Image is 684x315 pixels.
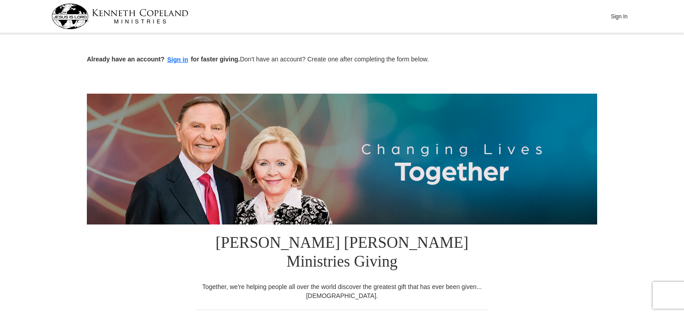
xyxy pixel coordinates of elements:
[87,55,597,65] p: Don't have an account? Create one after completing the form below.
[197,282,487,300] div: Together, we're helping people all over the world discover the greatest gift that has ever been g...
[165,55,191,65] button: Sign in
[51,4,188,29] img: kcm-header-logo.svg
[197,224,487,282] h1: [PERSON_NAME] [PERSON_NAME] Ministries Giving
[87,56,240,63] strong: Already have an account? for faster giving.
[606,9,633,23] button: Sign In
